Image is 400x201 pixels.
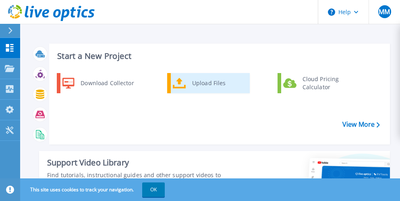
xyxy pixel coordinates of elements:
[77,75,137,91] div: Download Collector
[47,171,228,195] div: Find tutorials, instructional guides and other support videos to help you make the most of your L...
[47,157,228,168] div: Support Video Library
[57,73,139,93] a: Download Collector
[342,121,380,128] a: View More
[57,52,379,61] h3: Start a New Project
[278,73,360,93] a: Cloud Pricing Calculator
[167,73,250,93] a: Upload Files
[188,75,248,91] div: Upload Files
[142,182,165,197] button: OK
[22,182,165,197] span: This site uses cookies to track your navigation.
[379,8,390,15] span: MM
[298,75,358,91] div: Cloud Pricing Calculator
